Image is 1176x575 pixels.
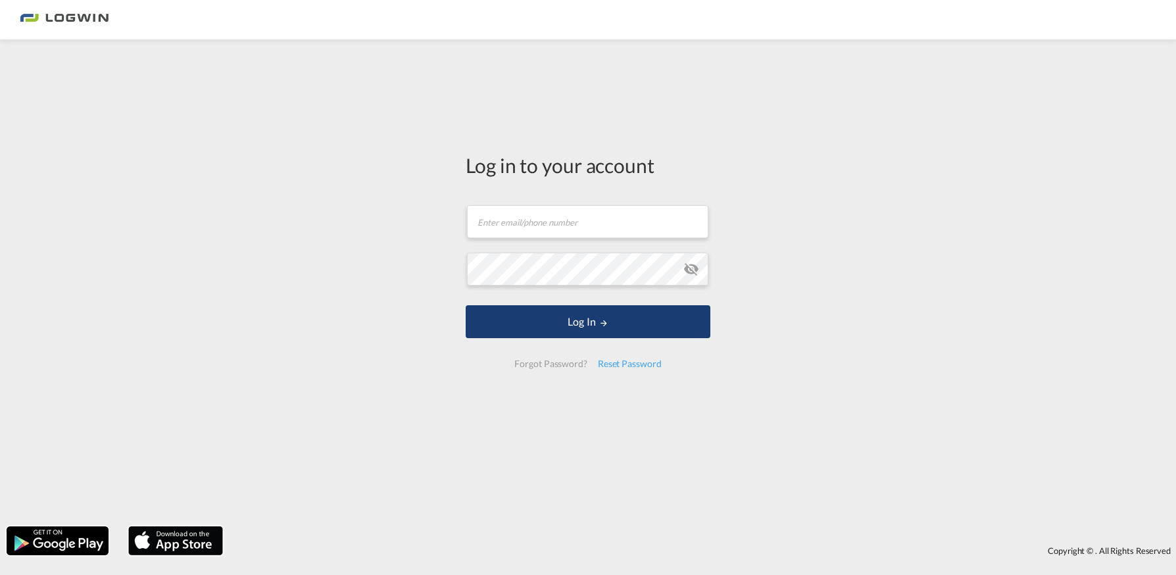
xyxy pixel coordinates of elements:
input: Enter email/phone number [467,205,708,238]
div: Copyright © . All Rights Reserved [230,539,1176,562]
md-icon: icon-eye-off [683,261,699,277]
div: Forgot Password? [509,352,592,376]
div: Log in to your account [466,151,710,179]
img: 2761ae10d95411efa20a1f5e0282d2d7.png [20,5,109,35]
button: LOGIN [466,305,710,338]
img: apple.png [127,525,224,557]
div: Reset Password [593,352,667,376]
img: google.png [5,525,110,557]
